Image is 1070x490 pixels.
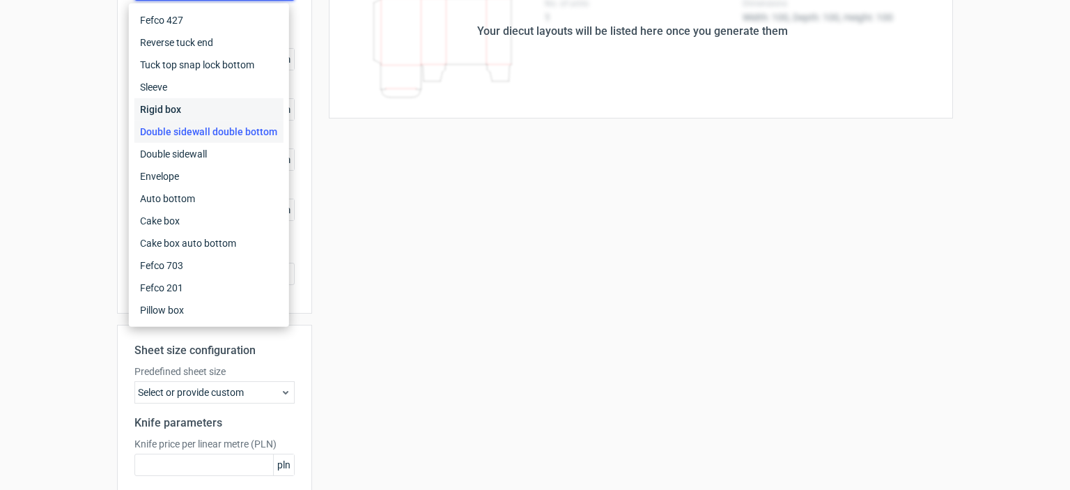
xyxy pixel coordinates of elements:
[134,365,295,378] label: Predefined sheet size
[134,210,284,232] div: Cake box
[134,187,284,210] div: Auto bottom
[134,254,284,277] div: Fefco 703
[134,381,295,404] div: Select or provide custom
[134,98,284,121] div: Rigid box
[134,437,295,451] label: Knife price per linear metre (PLN)
[134,299,284,321] div: Pillow box
[273,454,294,475] span: pln
[134,277,284,299] div: Fefco 201
[477,23,788,40] div: Your diecut layouts will be listed here once you generate them
[134,415,295,431] h2: Knife parameters
[134,342,295,359] h2: Sheet size configuration
[134,143,284,165] div: Double sidewall
[134,76,284,98] div: Sleeve
[134,54,284,76] div: Tuck top snap lock bottom
[134,232,284,254] div: Cake box auto bottom
[134,9,284,31] div: Fefco 427
[134,165,284,187] div: Envelope
[134,31,284,54] div: Reverse tuck end
[134,121,284,143] div: Double sidewall double bottom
